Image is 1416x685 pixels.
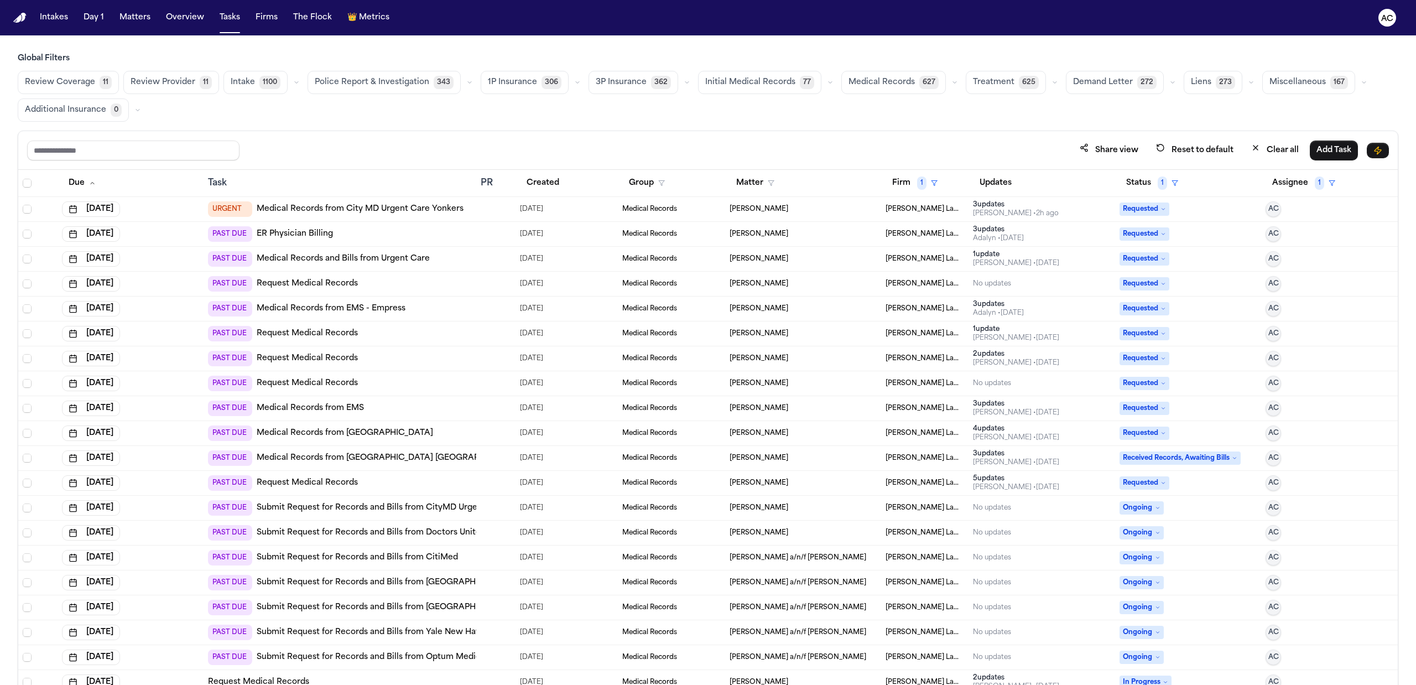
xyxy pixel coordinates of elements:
[62,351,120,366] button: [DATE]
[257,502,602,513] a: Submit Request for Records and Bills from CityMD Urgent Care – [GEOGRAPHIC_DATA]
[520,326,543,341] span: 7/29/2025, 8:05:22 AM
[520,475,543,491] span: 7/29/2025, 7:05:19 PM
[1266,575,1281,590] button: AC
[257,303,405,314] a: Medical Records from EMS - Empress
[208,301,252,316] span: PAST DUE
[18,71,119,94] button: Review Coverage11
[23,628,32,637] span: Select row
[251,8,282,28] a: Firms
[973,359,1059,367] div: Last updated by Daniela Uribe at 9/5/2025, 3:50:18 PM
[520,401,543,416] span: 7/29/2025, 8:35:33 AM
[973,424,1059,433] div: 4 update s
[973,325,1059,334] div: 1 update
[257,403,364,414] a: Medical Records from EMS
[622,255,677,263] span: Medical Records
[973,77,1014,88] span: Treatment
[1268,354,1279,363] span: AC
[520,226,543,242] span: 7/16/2025, 11:38:25 AM
[730,454,788,463] span: Chelsea Ilarraza
[257,204,464,215] a: Medical Records from City MD Urgent Care Yonkers
[973,225,1024,234] div: 3 update s
[1268,404,1279,413] span: AC
[730,379,788,388] span: Francoise Butrico
[520,201,543,217] span: 7/14/2025, 7:30:03 PM
[257,378,358,389] a: Request Medical Records
[622,279,677,288] span: Medical Records
[257,229,333,240] a: ER Physician Billing
[123,71,219,94] button: Review Provider11
[23,603,32,612] span: Select row
[973,250,1059,259] div: 1 update
[23,304,32,313] span: Select row
[730,404,788,413] span: Taesean Noble
[13,13,27,23] a: Home
[1266,625,1281,640] button: AC
[259,76,280,89] span: 1100
[35,8,72,28] a: Intakes
[622,173,671,193] button: Group
[1268,379,1279,388] span: AC
[1266,525,1281,541] button: AC
[131,77,195,88] span: Review Provider
[23,230,32,238] span: Select row
[62,575,120,590] button: [DATE]
[23,578,32,587] span: Select row
[231,77,255,88] span: Intake
[1268,429,1279,438] span: AC
[589,71,678,94] button: 3P Insurance362
[257,602,513,613] a: Submit Request for Records and Bills from [GEOGRAPHIC_DATA]
[257,552,458,563] a: Submit Request for Records and Bills from CitiMed
[886,454,965,463] span: Martello Law Firm
[622,404,677,413] span: Medical Records
[1266,226,1281,242] button: AC
[1073,77,1133,88] span: Demand Letter
[1120,476,1169,490] span: Requested
[1266,251,1281,267] button: AC
[162,8,209,28] button: Overview
[1066,71,1164,94] button: Demand Letter272
[488,77,537,88] span: 1P Insurance
[1310,141,1358,160] button: Add Task
[1266,301,1281,316] button: AC
[1266,351,1281,366] button: AC
[62,301,120,316] button: [DATE]
[62,326,120,341] button: [DATE]
[62,475,120,491] button: [DATE]
[257,627,598,638] a: Submit Request for Records and Bills from Yale New Haven [MEDICAL_DATA] Program
[23,504,32,512] span: Select row
[257,428,433,439] a: Medical Records from [GEOGRAPHIC_DATA]
[1266,276,1281,292] button: AC
[23,454,32,463] span: Select row
[1184,71,1242,94] button: Liens273
[1268,279,1279,288] span: AC
[730,304,788,313] span: Diana Brown
[208,251,252,267] span: PAST DUE
[1268,603,1279,612] span: AC
[1120,402,1169,415] span: Requested
[1268,255,1279,263] span: AC
[622,304,677,313] span: Medical Records
[208,177,472,190] div: Task
[23,404,32,413] span: Select row
[18,98,129,122] button: Additional Insurance0
[1266,326,1281,341] button: AC
[730,354,788,363] span: Kristin Ortiz
[115,8,155,28] a: Matters
[886,230,965,238] span: Martello Law Firm
[62,550,120,565] button: [DATE]
[1268,479,1279,487] span: AC
[257,328,358,339] a: Request Medical Records
[1266,173,1342,193] button: Assignee1
[1158,177,1167,190] span: 1
[973,300,1024,309] div: 3 update s
[973,309,1024,318] div: Last updated by Adalyn at 8/1/2025, 10:00:53 AM
[1381,15,1393,23] text: AC
[23,205,32,214] span: Select row
[215,8,244,28] button: Tasks
[1268,653,1279,662] span: AC
[1266,500,1281,516] button: AC
[79,8,108,28] button: Day 1
[966,71,1046,94] button: Treatment625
